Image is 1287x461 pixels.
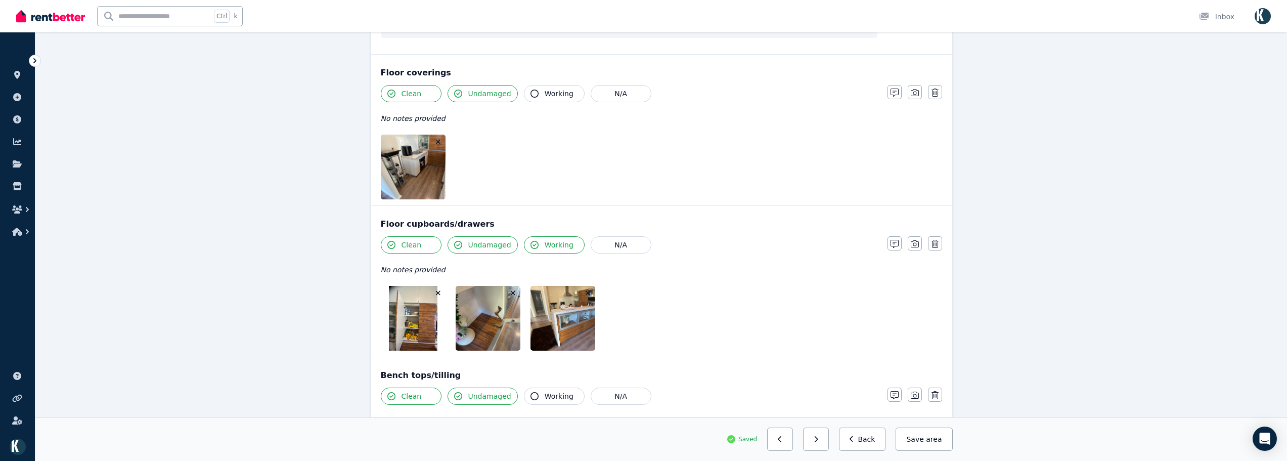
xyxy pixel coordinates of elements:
[381,85,441,102] button: Clean
[381,67,942,79] div: Floor coverings
[381,388,441,405] button: Clean
[381,369,942,382] div: Bench tops/tilling
[524,388,585,405] button: Working
[926,434,942,444] span: area
[381,114,446,122] span: No notes provided
[456,286,542,351] img: IMG_0384.jpg
[591,85,651,102] button: N/A
[468,89,511,99] span: Undamaged
[1253,427,1277,451] div: Open Intercom Messenger
[839,428,886,451] button: Back
[1199,12,1234,22] div: Inbox
[389,286,437,351] img: IMG_0383.jpg
[381,218,942,230] div: Floor cupboards/drawers
[381,135,467,199] img: IMG_0382.jpg
[448,85,518,102] button: Undamaged
[591,388,651,405] button: N/A
[448,388,518,405] button: Undamaged
[524,236,585,254] button: Working
[402,89,422,99] span: Clean
[402,240,422,250] span: Clean
[234,12,237,20] span: k
[530,286,617,351] img: IMG_0380.jpg
[381,236,441,254] button: Clean
[545,391,573,401] span: Working
[591,236,651,254] button: N/A
[738,435,757,443] span: Saved
[545,240,573,250] span: Working
[214,10,230,23] span: Ctrl
[381,266,446,274] span: No notes provided
[545,89,573,99] span: Working
[10,439,26,455] img: Omid Ferdowsian as trustee for The Ferdowsian Trust
[1255,8,1271,24] img: Omid Ferdowsian as trustee for The Ferdowsian Trust
[468,391,511,401] span: Undamaged
[524,85,585,102] button: Working
[402,391,422,401] span: Clean
[448,236,518,254] button: Undamaged
[16,9,85,24] img: RentBetter
[896,428,952,451] button: Save area
[468,240,511,250] span: Undamaged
